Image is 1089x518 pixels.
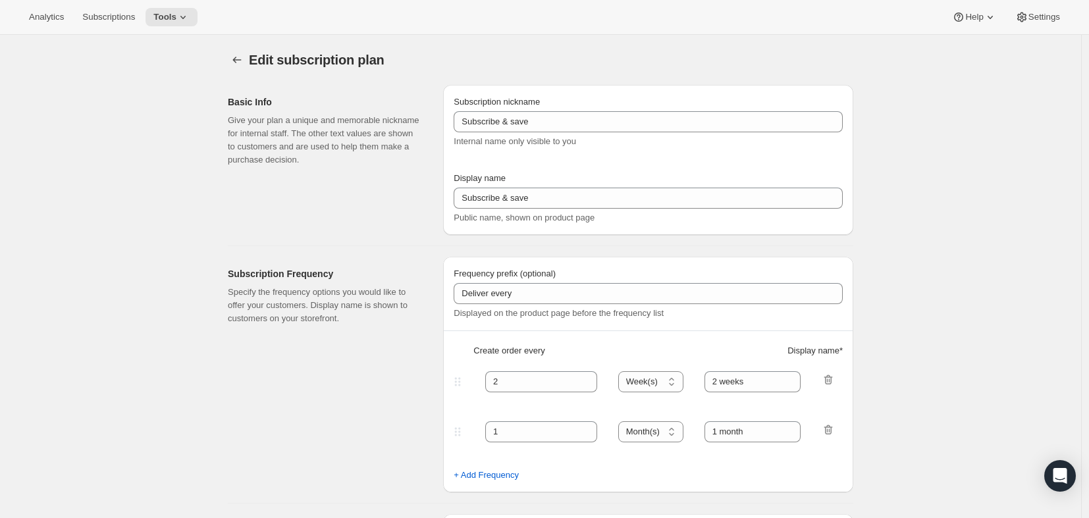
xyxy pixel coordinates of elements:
input: Deliver every [454,283,843,304]
span: Subscriptions [82,12,135,22]
input: Subscribe & Save [454,188,843,209]
span: Display name [454,173,506,183]
span: Tools [153,12,176,22]
button: Settings [1007,8,1068,26]
h2: Subscription Frequency [228,267,422,280]
button: Analytics [21,8,72,26]
p: Specify the frequency options you would like to offer your customers. Display name is shown to cu... [228,286,422,325]
input: 1 month [704,371,801,392]
button: Tools [146,8,198,26]
span: + Add Frequency [454,469,519,482]
p: Give your plan a unique and memorable nickname for internal staff. The other text values are show... [228,114,422,167]
span: Displayed on the product page before the frequency list [454,308,664,318]
span: Public name, shown on product page [454,213,595,222]
div: Open Intercom Messenger [1044,460,1076,492]
span: Subscription nickname [454,97,540,107]
button: Subscription plans [228,51,246,69]
span: Frequency prefix (optional) [454,269,556,278]
span: Settings [1028,12,1060,22]
button: Help [944,8,1004,26]
h2: Basic Info [228,95,422,109]
input: Subscribe & Save [454,111,843,132]
span: Analytics [29,12,64,22]
button: Subscriptions [74,8,143,26]
span: Help [965,12,983,22]
span: Display name * [787,344,843,357]
span: Create order every [473,344,544,357]
input: 1 month [704,421,801,442]
span: Internal name only visible to you [454,136,576,146]
button: + Add Frequency [446,465,527,486]
span: Edit subscription plan [249,53,385,67]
